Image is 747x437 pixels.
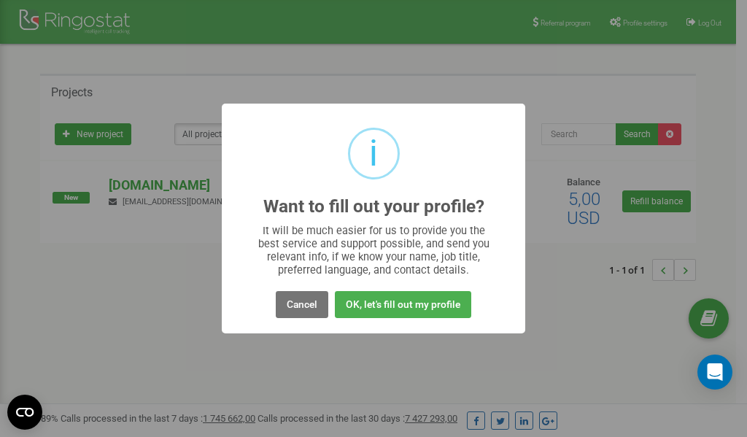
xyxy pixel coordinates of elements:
button: OK, let's fill out my profile [335,291,471,318]
div: Open Intercom Messenger [697,355,732,390]
div: i [369,130,378,177]
button: Open CMP widget [7,395,42,430]
button: Cancel [276,291,328,318]
h2: Want to fill out your profile? [263,197,484,217]
div: It will be much easier for us to provide you the best service and support possible, and send you ... [251,224,497,276]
